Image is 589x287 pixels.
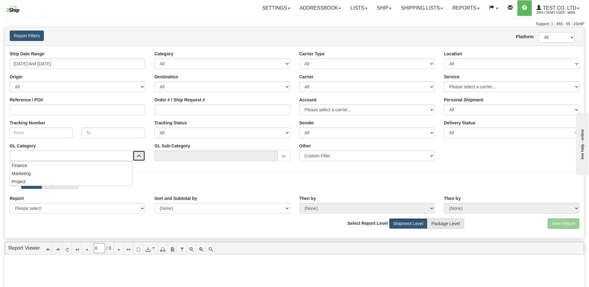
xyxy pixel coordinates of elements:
[299,74,314,80] label: Carrier
[10,74,22,80] label: Origin
[427,218,464,229] label: Package Level
[10,195,24,201] label: Report
[299,143,311,149] label: Other
[154,120,187,126] label: Tracking Status
[12,162,128,169] div: Finance
[448,0,484,16] a: Reports
[106,245,107,251] span: /
[154,51,173,57] label: Category
[444,97,483,103] label: Personal Shipment
[575,112,588,175] iframe: chat widget
[541,5,576,11] span: Test Co. Ltd
[347,220,388,226] label: Select Report Level
[10,97,43,103] label: Reference / PO#
[536,10,583,16] span: 2969 / Demo User - MAIN
[346,0,372,16] a: Lists
[258,0,295,16] a: Settings
[109,245,111,251] span: 0
[5,5,58,10] div: live help - online
[532,0,584,16] a: Test Co. Ltd 2969 / Demo User - MAIN
[154,195,197,201] label: Sort and Subtotal by
[295,0,346,16] a: Addressbook
[548,218,579,229] button: View Report
[5,2,21,17] img: logo2969.jpg
[154,143,190,149] label: GL Sub-Category
[396,0,448,16] a: Shipping lists
[389,218,427,229] label: Shipment Level
[299,97,317,103] label: Account
[12,170,128,177] div: Marketing
[154,97,205,103] label: Order # / Ship Request #
[5,21,584,27] div: Support: 1 - 855 - 55 - 2SHIP
[444,74,459,80] label: Service
[516,34,529,40] label: Platform
[444,127,579,138] select: Please ensure data set in report has been RECENTLY tracked from your Shipment History
[10,30,44,41] button: Report Filters
[10,127,73,138] input: From
[154,74,178,80] label: Destination
[12,178,128,185] div: Project
[10,120,45,126] label: Tracking Number
[82,127,145,138] input: To
[299,51,325,57] label: Carrier Type
[299,120,314,126] label: Sender
[10,51,44,57] label: Ship Date Range
[444,51,462,57] label: Location
[299,195,316,201] label: Then by
[372,0,396,16] a: Ship
[8,245,40,251] a: Report Viewer
[10,143,36,149] label: GL Category
[444,195,461,201] label: Then by
[444,120,475,126] label: Please ensure data set in report has been RECENTLY tracked from your Shipment History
